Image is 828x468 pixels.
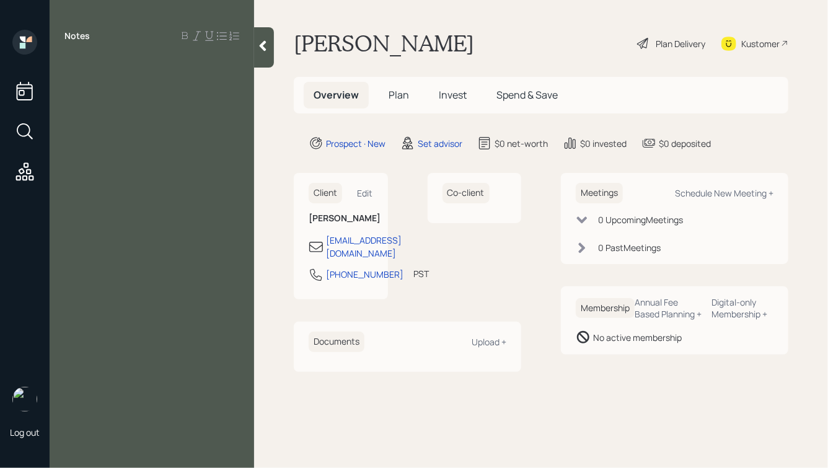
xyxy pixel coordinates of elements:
h6: Client [309,183,342,203]
div: 0 Past Meeting s [598,241,661,254]
div: Plan Delivery [656,37,705,50]
div: Prospect · New [326,137,385,150]
span: Invest [439,88,467,102]
div: Set advisor [418,137,462,150]
h6: [PERSON_NAME] [309,213,373,224]
span: Overview [314,88,359,102]
img: hunter_neumayer.jpg [12,387,37,412]
div: $0 deposited [659,137,711,150]
div: Upload + [472,336,506,348]
div: Edit [358,187,373,199]
span: Plan [389,88,409,102]
div: PST [413,267,429,280]
div: Log out [10,426,40,438]
div: Digital-only Membership + [712,296,773,320]
span: Spend & Save [496,88,558,102]
div: 0 Upcoming Meeting s [598,213,683,226]
label: Notes [64,30,90,42]
div: $0 net-worth [495,137,548,150]
div: [EMAIL_ADDRESS][DOMAIN_NAME] [326,234,402,260]
h6: Documents [309,332,364,352]
div: Schedule New Meeting + [675,187,773,199]
h1: [PERSON_NAME] [294,30,474,57]
div: $0 invested [580,137,627,150]
h6: Meetings [576,183,623,203]
div: Annual Fee Based Planning + [635,296,702,320]
h6: Membership [576,298,635,319]
div: Kustomer [741,37,780,50]
div: [PHONE_NUMBER] [326,268,403,281]
h6: Co-client [443,183,490,203]
div: No active membership [593,331,682,344]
